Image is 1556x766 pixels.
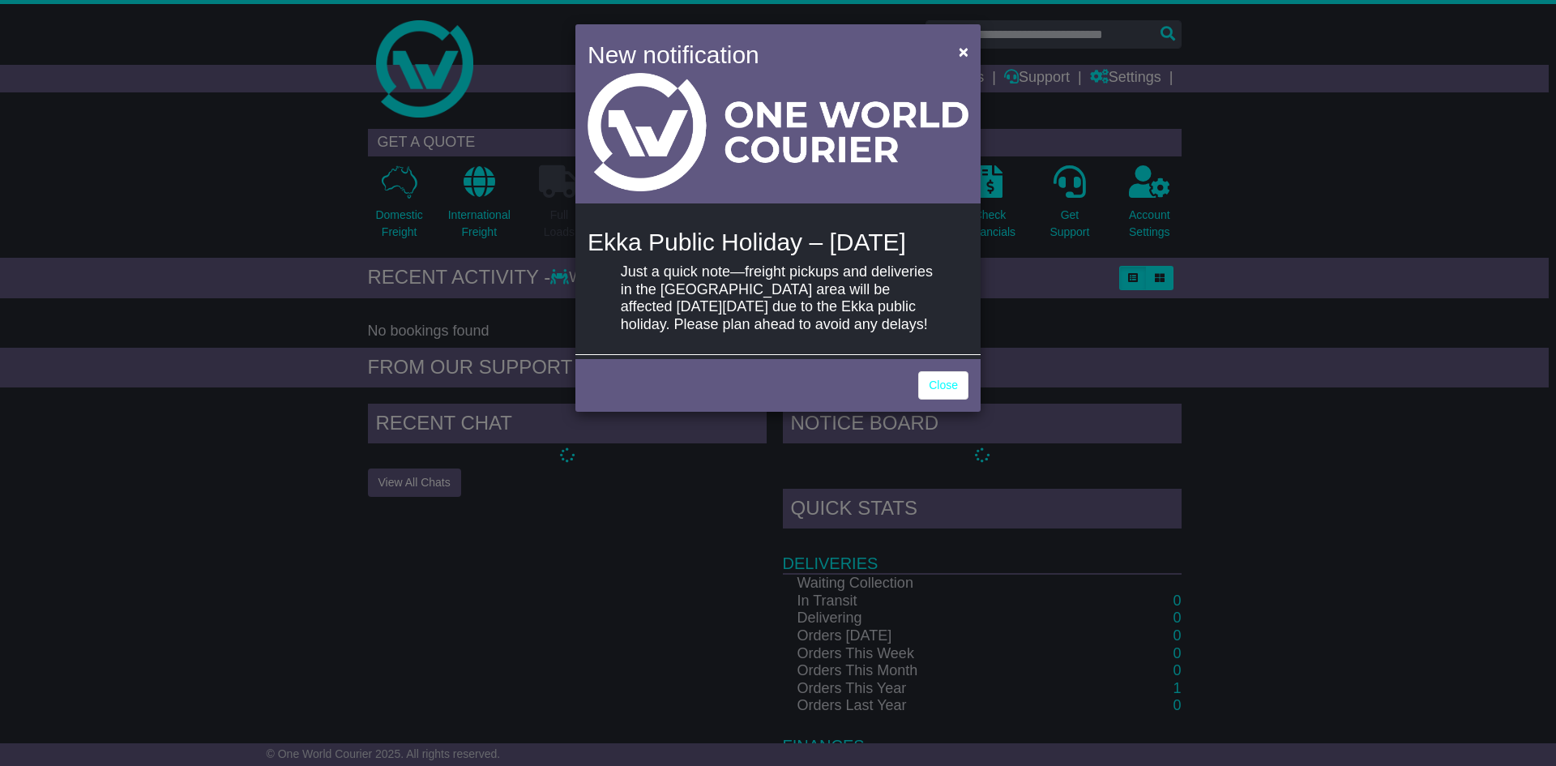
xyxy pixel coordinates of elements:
[621,263,935,333] p: Just a quick note—freight pickups and deliveries in the [GEOGRAPHIC_DATA] area will be affected [...
[588,36,935,73] h4: New notification
[588,73,968,191] img: Light
[959,42,968,61] span: ×
[588,229,968,255] h4: Ekka Public Holiday – [DATE]
[951,35,977,68] button: Close
[918,371,968,400] a: Close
